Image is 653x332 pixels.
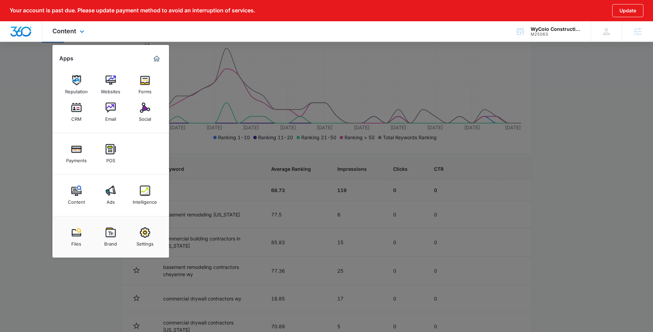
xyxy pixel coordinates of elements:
[139,113,151,122] div: Social
[52,27,76,35] span: Content
[132,72,158,98] a: Forms
[63,182,89,208] a: Content
[98,72,124,98] a: Websites
[105,113,116,122] div: Email
[10,7,255,14] p: Your account is past due. Please update payment method to avoid an interruption of services.
[132,99,158,125] a: Social
[136,238,154,247] div: Settings
[98,182,124,208] a: Ads
[98,224,124,250] a: Brand
[63,141,89,167] a: Payments
[71,238,81,247] div: Files
[66,154,87,163] div: Payments
[132,224,158,250] a: Settings
[63,99,89,125] a: CRM
[63,72,89,98] a: Reputation
[71,113,82,122] div: CRM
[151,53,162,64] a: Marketing 360® Dashboard
[63,224,89,250] a: Files
[107,196,115,205] div: Ads
[65,85,88,94] div: Reputation
[106,154,115,163] div: POS
[133,196,157,205] div: Intelligence
[98,141,124,167] a: POS
[101,85,120,94] div: Websites
[138,85,152,94] div: Forms
[98,99,124,125] a: Email
[68,196,85,205] div: Content
[42,21,96,41] div: Content
[104,238,117,247] div: Brand
[531,32,581,37] div: account id
[531,26,581,32] div: account name
[132,182,158,208] a: Intelligence
[59,55,73,62] h2: Apps
[612,4,643,17] button: Update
